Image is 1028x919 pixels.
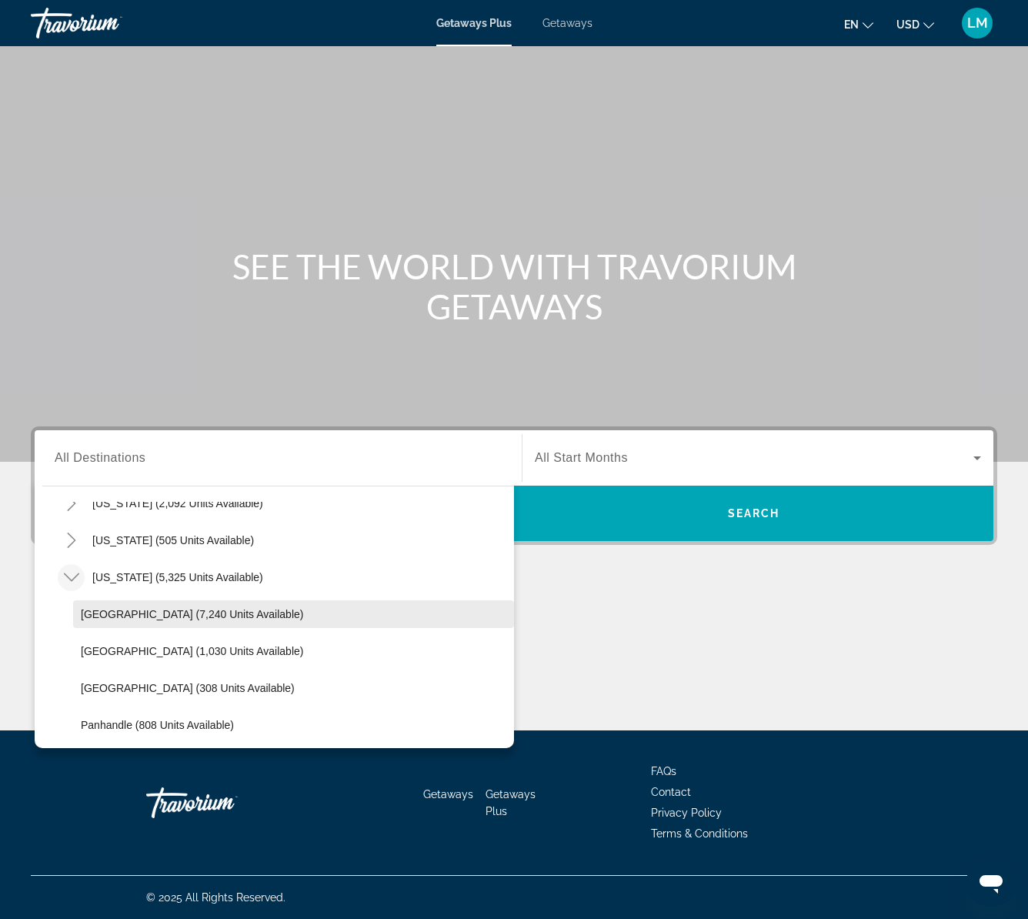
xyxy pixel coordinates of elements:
span: All Destinations [55,451,145,464]
span: Panhandle (808 units available) [81,719,234,731]
div: Search widget [35,430,993,541]
span: USD [896,18,920,31]
a: Travorium [31,3,185,43]
span: en [844,18,859,31]
span: All Start Months [535,451,628,464]
button: Toggle Colorado (505 units available) [58,527,85,554]
button: [US_STATE] (2,092 units available) [85,490,271,517]
a: Terms & Conditions [651,827,748,840]
button: [GEOGRAPHIC_DATA] (7,240 units available) [73,600,514,628]
button: [US_STATE] (505 units available) [85,526,262,554]
button: [US_STATE] (5,325 units available) [85,563,271,591]
button: [GEOGRAPHIC_DATA] (308 units available) [73,674,514,702]
a: Getaways [423,788,473,800]
span: © 2025 All Rights Reserved. [146,891,285,904]
button: Panhandle (808 units available) [73,711,514,739]
span: [US_STATE] (505 units available) [92,534,254,546]
span: [US_STATE] (5,325 units available) [92,571,263,583]
span: LM [967,15,988,31]
button: Change currency [896,13,934,35]
a: Getaways [542,17,592,29]
span: [GEOGRAPHIC_DATA] (308 units available) [81,682,295,694]
span: [US_STATE] (2,092 units available) [92,497,263,510]
span: [GEOGRAPHIC_DATA] (7,240 units available) [81,608,303,620]
a: Privacy Policy [651,807,722,819]
button: Toggle Florida (5,325 units available) [58,564,85,591]
a: Contact [651,786,691,798]
button: [GEOGRAPHIC_DATA] (1,030 units available) [73,637,514,665]
button: Search [514,486,993,541]
a: Getaways Plus [486,788,536,817]
a: FAQs [651,765,676,777]
h1: SEE THE WORLD WITH TRAVORIUM GETAWAYS [225,246,803,326]
span: [GEOGRAPHIC_DATA] (1,030 units available) [81,645,303,657]
button: Change language [844,13,873,35]
button: Toggle California (2,092 units available) [58,490,85,517]
iframe: Button to launch messaging window [966,857,1016,907]
a: Getaways Plus [436,17,512,29]
a: Travorium [146,780,300,826]
span: Search [728,507,780,520]
button: User Menu [957,7,997,39]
